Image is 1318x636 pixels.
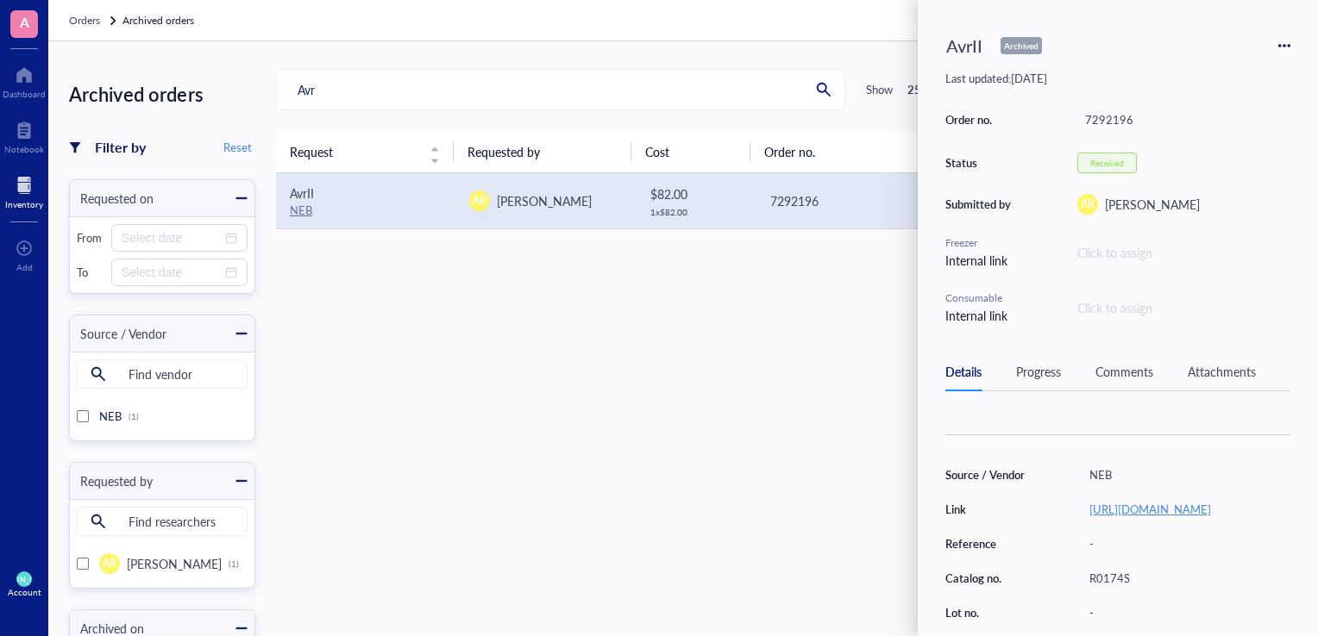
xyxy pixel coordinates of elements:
div: Show [866,82,893,97]
div: 7292196 [1077,108,1290,132]
div: Account [8,587,41,597]
div: From [77,230,104,246]
div: (1) [229,558,239,569]
div: Notebook [4,144,44,154]
span: [PERSON_NAME] [1105,196,1200,213]
div: Comments [1095,362,1153,381]
button: Reset [220,137,255,158]
div: $ 82.00 [650,184,741,203]
span: A [20,11,29,33]
div: R0174S [1082,566,1290,590]
div: Click to assign [1077,298,1152,317]
div: - [1082,532,1290,556]
div: Lot no. [945,605,1033,620]
a: [URL][DOMAIN_NAME] [1089,501,1211,517]
a: Orders [69,12,119,29]
a: Archived orders [122,12,198,29]
span: NEB [99,408,122,424]
span: [PERSON_NAME] [127,555,222,572]
th: Order no. [750,131,928,172]
div: Archived [1001,37,1042,54]
span: AR [473,193,486,209]
div: Received [1090,158,1124,168]
div: Reference [945,536,1033,552]
th: Request [276,131,454,172]
span: Request [290,142,419,161]
div: Source / Vendor [70,324,166,343]
div: AvrII [938,28,990,64]
div: Link [945,502,1033,517]
div: Catalog no. [945,571,1033,586]
div: Freezer [945,235,1014,251]
span: [PERSON_NAME] [497,192,592,209]
div: Details [945,362,982,381]
div: Filter by [95,136,146,159]
a: Notebook [4,116,44,154]
div: Internal link [945,306,1014,325]
div: Progress [1016,362,1061,381]
span: AR [103,556,116,571]
th: Requested by [454,131,631,172]
div: (1) [129,411,139,421]
div: Source / Vendor [945,467,1033,483]
input: Select date [122,228,222,247]
div: Requested on [70,189,154,208]
a: Inventory [5,171,43,209]
div: Submitted by [945,196,1014,212]
span: Reset [223,140,252,155]
b: 25 [907,81,921,97]
th: Cost [631,131,750,172]
div: - [1082,601,1290,625]
div: Status [945,155,1014,171]
span: Orders [69,13,100,28]
a: NEB [290,202,312,218]
div: NEB [1082,463,1290,487]
div: Last updated: [DATE] [945,71,1290,86]
div: Dashboard [3,89,46,99]
div: Order no. [945,112,1014,128]
div: 1 x $ 82.00 [650,207,741,217]
td: 7292196 [755,173,934,229]
div: 7292196 [770,191,920,210]
div: Requested by [70,471,153,490]
div: Attachments [1188,362,1256,381]
div: Inventory [5,199,43,209]
span: AvrII [290,184,314,202]
div: Consumable [945,290,1014,306]
div: To [77,265,104,280]
span: AR [1081,196,1095,212]
div: Add [16,262,33,272]
a: Dashboard [3,61,46,99]
div: Internal link [945,251,1014,270]
input: Select date [122,263,222,282]
div: Click to assign [1077,243,1290,262]
div: Archived orders [69,78,255,110]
